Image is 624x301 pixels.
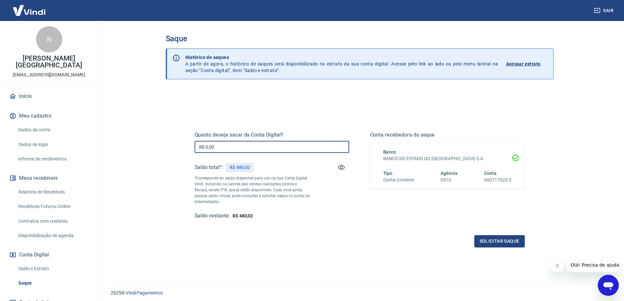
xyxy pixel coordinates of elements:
span: Agência [441,171,458,176]
span: Tipo [383,171,393,176]
iframe: Fechar mensagem [551,259,564,272]
iframe: Botão para abrir a janela de mensagens [598,275,619,296]
a: Disponibilização de agenda [16,229,90,242]
p: [PERSON_NAME][GEOGRAPHIC_DATA] [5,55,93,69]
span: Olá! Precisa de ajuda? [4,5,55,10]
span: Banco [383,149,396,155]
a: Acessar extrato [506,54,548,74]
a: Informe de rendimentos [16,152,90,166]
button: Meus recebíveis [8,171,90,185]
h6: 0510 [441,177,458,183]
span: Conta [484,171,497,176]
h5: Saldo total*: [195,164,223,171]
p: Acessar extrato [506,61,541,67]
h5: Quanto deseja sacar da Conta Digital? [195,132,349,138]
div: N [36,26,62,52]
p: R$ 480,02 [230,164,250,171]
h3: Saque [166,34,554,43]
a: Dados da conta [16,123,90,137]
h5: Conta recebedora do saque [370,132,525,138]
button: Sair [593,5,616,17]
button: Meu cadastro [8,109,90,123]
a: Dados de login [16,138,90,151]
p: *Corresponde ao saldo disponível para uso na sua Conta Digital Vindi. Incluindo os valores das ve... [195,175,311,205]
p: [EMAIL_ADDRESS][DOMAIN_NAME] [13,71,85,78]
a: Vindi Pagamentos [126,290,163,295]
h6: 060717020-2 [484,177,511,183]
iframe: Mensagem da empresa [567,258,619,272]
p: Histórico de saques [185,54,498,61]
a: Saldo e Extrato [16,262,90,275]
a: Contratos com credores [16,215,90,228]
p: 2025 © [111,290,608,296]
h6: BANCO DO ESTADO DO [GEOGRAPHIC_DATA] S.A. [383,155,512,162]
a: Saque [16,276,90,290]
a: Relatório de Recebíveis [16,185,90,199]
button: Solicitar saque [474,235,525,247]
a: Recebíveis Futuros Online [16,200,90,213]
a: Início [8,89,90,103]
h6: Conta Corrente [383,177,414,183]
h5: Saldo restante: [195,213,230,219]
button: Conta Digital [8,248,90,262]
p: A partir de agora, o histórico de saques será disponibilizado no extrato da sua conta digital. Ac... [185,54,498,74]
span: R$ 480,02 [233,213,253,218]
img: Vindi [8,0,50,20]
